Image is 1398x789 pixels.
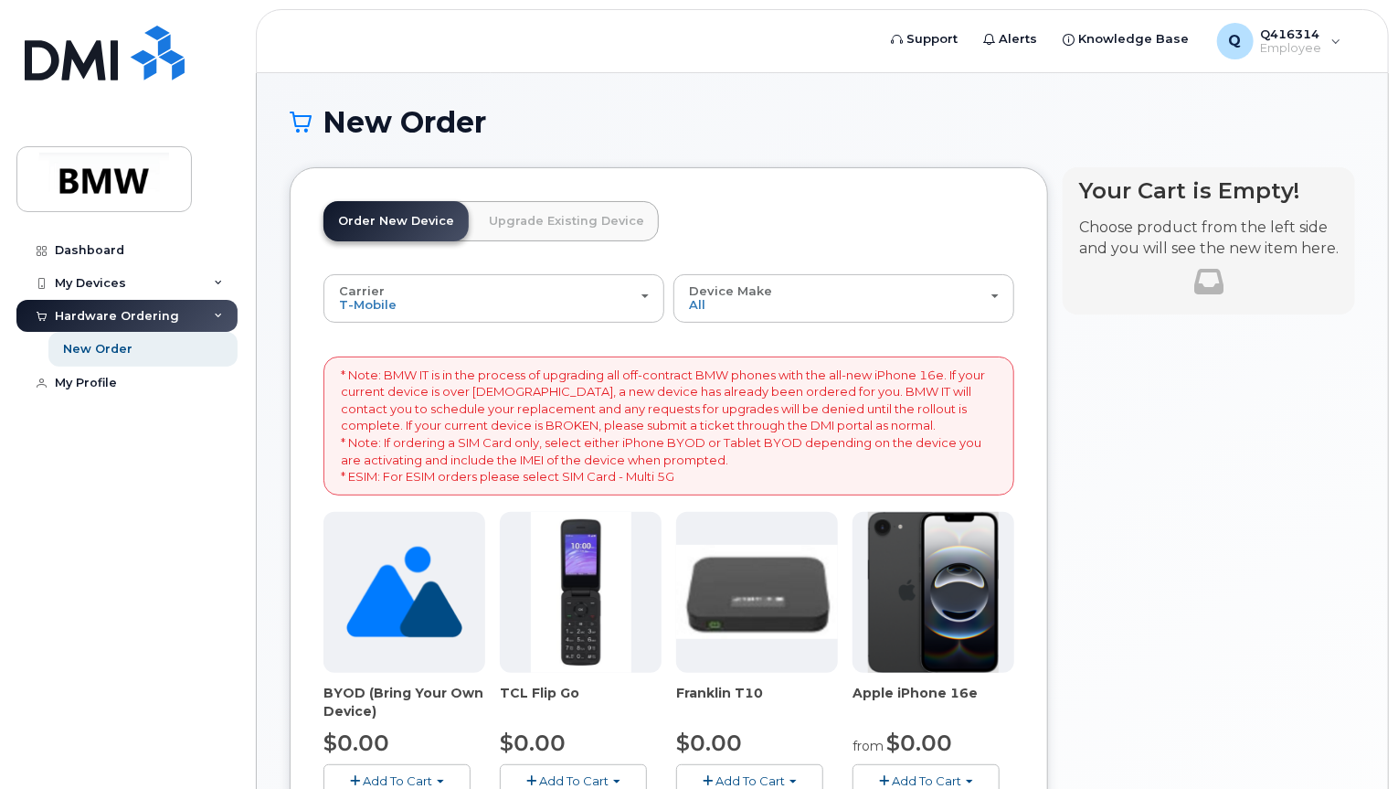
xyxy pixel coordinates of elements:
div: TCL Flip Go [500,684,662,720]
img: iphone16e.png [868,512,1000,673]
span: All [689,297,705,312]
h4: Your Cart is Empty! [1079,178,1339,203]
span: $0.00 [676,730,742,756]
span: Carrier [339,283,385,298]
span: Add To Cart [892,773,961,788]
img: TCL_FLIP_MODE.jpg [531,512,631,673]
a: Upgrade Existing Device [474,201,659,241]
span: T-Mobile [339,297,397,312]
div: Apple iPhone 16e [853,684,1014,720]
span: Device Make [689,283,772,298]
div: Franklin T10 [676,684,838,720]
span: Add To Cart [539,773,609,788]
img: t10.jpg [676,545,838,638]
button: Carrier T-Mobile [323,274,664,322]
span: Add To Cart [715,773,785,788]
h1: New Order [290,106,1355,138]
a: Order New Device [323,201,469,241]
span: $0.00 [323,730,389,756]
small: from [853,738,884,754]
span: $0.00 [500,730,566,756]
span: $0.00 [886,730,952,756]
img: no_image_found-2caef05468ed5679b831cfe6fc140e25e0c280774317ffc20a367ab7fd17291e.png [346,512,462,673]
iframe: Messenger Launcher [1319,709,1384,775]
p: Choose product from the left side and you will see the new item here. [1079,218,1339,260]
span: Add To Cart [363,773,432,788]
button: Device Make All [673,274,1014,322]
p: * Note: BMW IT is in the process of upgrading all off-contract BMW phones with the all-new iPhone... [341,367,997,485]
div: BYOD (Bring Your Own Device) [323,684,485,720]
